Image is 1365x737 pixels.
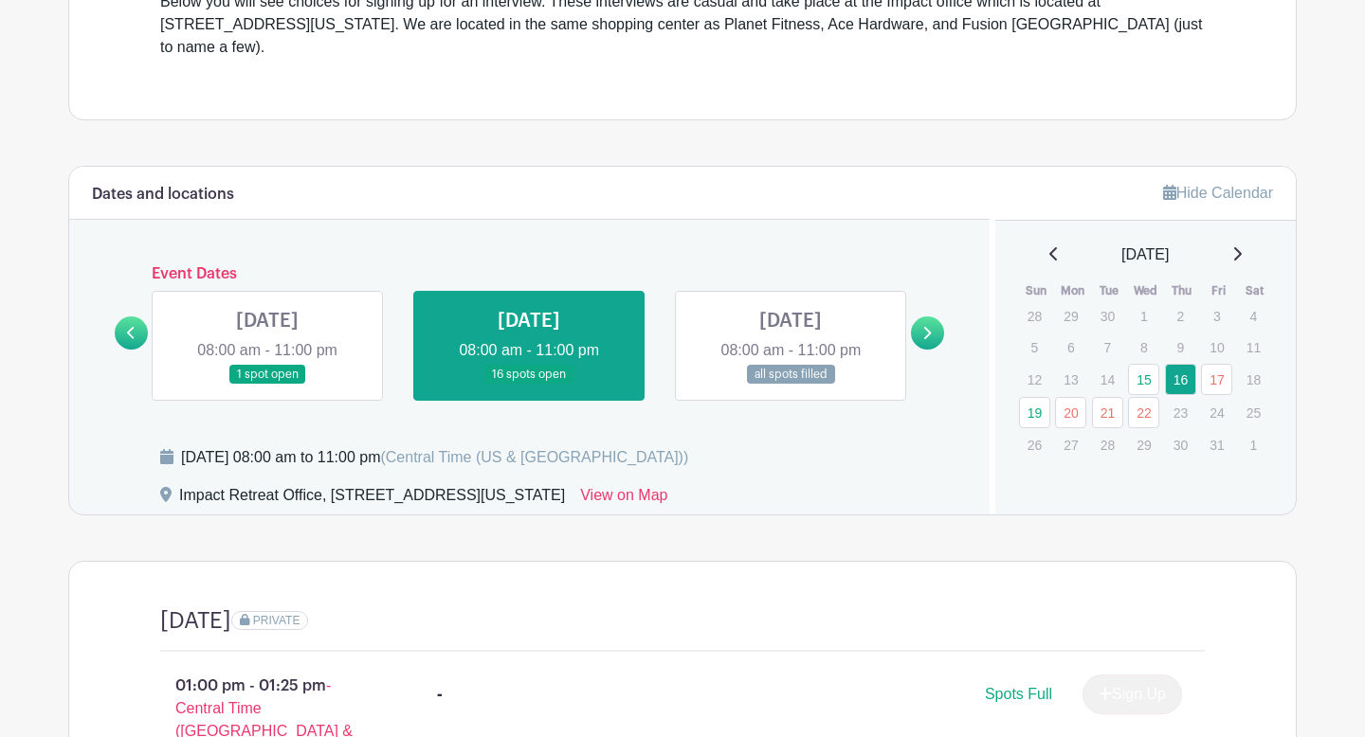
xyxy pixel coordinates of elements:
p: 27 [1055,430,1086,459]
span: (Central Time (US & [GEOGRAPHIC_DATA])) [380,449,688,465]
span: Spots Full [985,686,1052,702]
p: 29 [1055,301,1086,331]
a: 19 [1019,397,1050,428]
a: 15 [1128,364,1159,395]
th: Mon [1054,281,1091,300]
span: [DATE] [1121,243,1169,266]
p: 30 [1165,430,1196,459]
p: 5 [1019,333,1050,362]
th: Wed [1127,281,1164,300]
th: Thu [1164,281,1201,300]
th: Tue [1091,281,1128,300]
div: - [437,683,443,706]
p: 12 [1019,365,1050,394]
a: 16 [1165,364,1196,395]
p: 7 [1092,333,1123,362]
p: 13 [1055,365,1086,394]
div: [DATE] 08:00 am to 11:00 pm [181,446,688,469]
p: 26 [1019,430,1050,459]
p: 28 [1092,430,1123,459]
p: 9 [1165,333,1196,362]
p: 4 [1238,301,1269,331]
a: 21 [1092,397,1123,428]
a: 17 [1201,364,1232,395]
p: 11 [1238,333,1269,362]
h6: Event Dates [148,265,911,283]
p: 3 [1201,301,1232,331]
p: 18 [1238,365,1269,394]
p: 29 [1128,430,1159,459]
p: 6 [1055,333,1086,362]
p: 1 [1128,301,1159,331]
th: Fri [1200,281,1237,300]
p: 14 [1092,365,1123,394]
a: 22 [1128,397,1159,428]
h4: [DATE] [160,607,231,635]
p: 30 [1092,301,1123,331]
p: 25 [1238,398,1269,427]
p: 8 [1128,333,1159,362]
p: 28 [1019,301,1050,331]
span: PRIVATE [253,614,300,627]
p: 24 [1201,398,1232,427]
p: 2 [1165,301,1196,331]
p: 1 [1238,430,1269,459]
a: Hide Calendar [1163,185,1273,201]
th: Sun [1018,281,1055,300]
p: 10 [1201,333,1232,362]
a: 20 [1055,397,1086,428]
p: 31 [1201,430,1232,459]
h6: Dates and locations [92,186,234,204]
th: Sat [1237,281,1274,300]
p: 23 [1165,398,1196,427]
div: Impact Retreat Office, [STREET_ADDRESS][US_STATE] [179,484,565,514]
a: View on Map [580,484,667,514]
